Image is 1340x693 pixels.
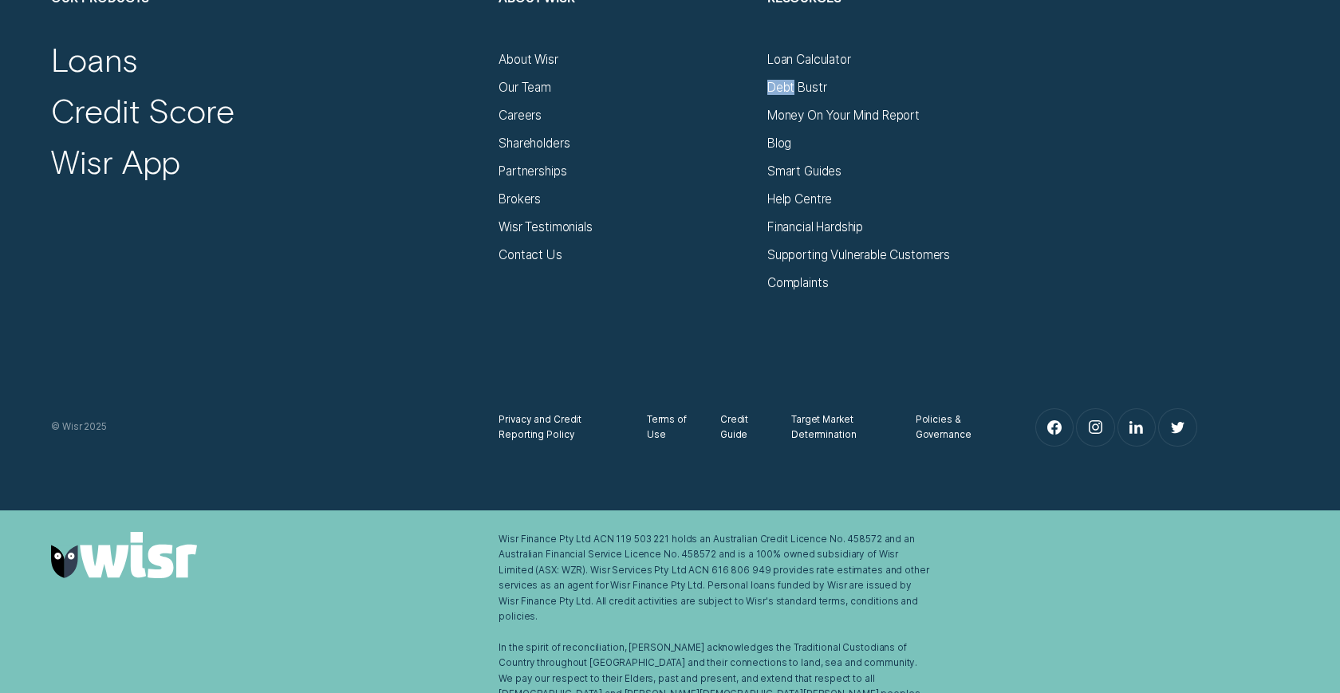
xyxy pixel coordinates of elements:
[51,141,180,182] a: Wisr App
[51,39,138,80] a: Loans
[1036,409,1074,447] a: Facebook
[499,163,566,179] a: Partnerships
[767,163,841,179] a: Smart Guides
[1159,409,1196,447] a: Twitter
[720,412,763,443] a: Credit Guide
[1077,409,1114,447] a: Instagram
[499,108,542,123] a: Careers
[499,191,541,207] a: Brokers
[51,90,235,131] a: Credit Score
[499,80,551,95] a: Our Team
[767,136,791,151] a: Blog
[499,247,562,262] a: Contact Us
[499,52,558,67] a: About Wisr
[767,108,920,123] a: Money On Your Mind Report
[499,412,619,443] a: Privacy and Credit Reporting Policy
[767,80,826,95] a: Debt Bustr
[767,275,828,290] a: Complaints
[43,419,491,435] div: © Wisr 2025
[1118,409,1156,447] a: LinkedIn
[767,52,851,67] a: Loan Calculator
[499,219,592,234] a: Wisr Testimonials
[499,136,569,151] a: Shareholders
[791,412,888,443] a: Target Market Determination
[767,219,863,234] a: Financial Hardship
[647,412,692,443] a: Terms of Use
[767,191,832,207] a: Help Centre
[767,247,950,262] a: Supporting Vulnerable Customers
[916,412,993,443] a: Policies & Governance
[51,532,197,578] img: Wisr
